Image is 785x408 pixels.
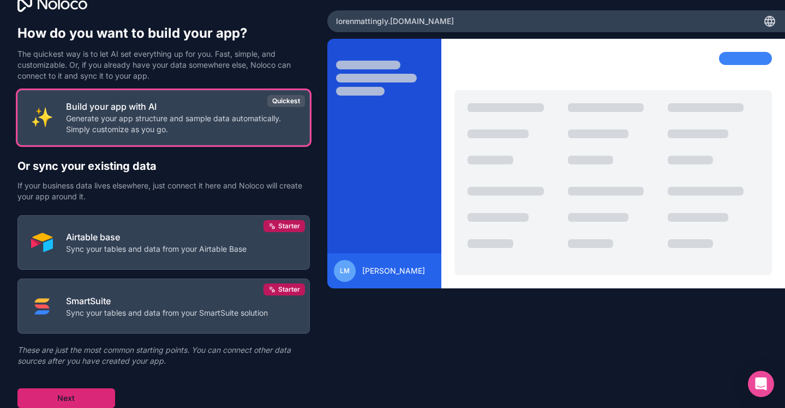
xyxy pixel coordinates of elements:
button: Next [17,388,115,408]
div: Open Intercom Messenger [748,371,774,397]
p: Generate your app structure and sample data automatically. Simply customize as you go. [66,113,296,135]
span: [PERSON_NAME] [362,265,425,276]
h1: How do you want to build your app? [17,25,310,42]
span: lorenmattingly .[DOMAIN_NAME] [336,16,454,27]
img: SMART_SUITE [31,295,53,317]
p: SmartSuite [66,294,268,308]
p: Airtable base [66,230,247,244]
p: These are just the most common starting points. You can connect other data sources after you have... [17,345,310,366]
button: INTERNAL_WITH_AIBuild your app with AIGenerate your app structure and sample data automatically. ... [17,90,310,145]
h2: Or sync your existing data [17,158,310,174]
img: INTERNAL_WITH_AI [31,107,53,128]
img: AIRTABLE [31,232,53,253]
div: Quickest [267,95,305,107]
button: SMART_SUITESmartSuiteSync your tables and data from your SmartSuite solutionStarter [17,279,310,334]
p: Build your app with AI [66,100,296,113]
p: If your business data lives elsewhere, just connect it here and Noloco will create your app aroun... [17,180,310,202]
span: Starter [278,285,300,294]
span: Starter [278,222,300,230]
p: Sync your tables and data from your SmartSuite solution [66,308,268,318]
button: AIRTABLEAirtable baseSync your tables and data from your Airtable BaseStarter [17,215,310,270]
p: The quickest way is to let AI set everything up for you. Fast, simple, and customizable. Or, if y... [17,49,310,81]
span: LM [340,267,350,275]
p: Sync your tables and data from your Airtable Base [66,244,247,255]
